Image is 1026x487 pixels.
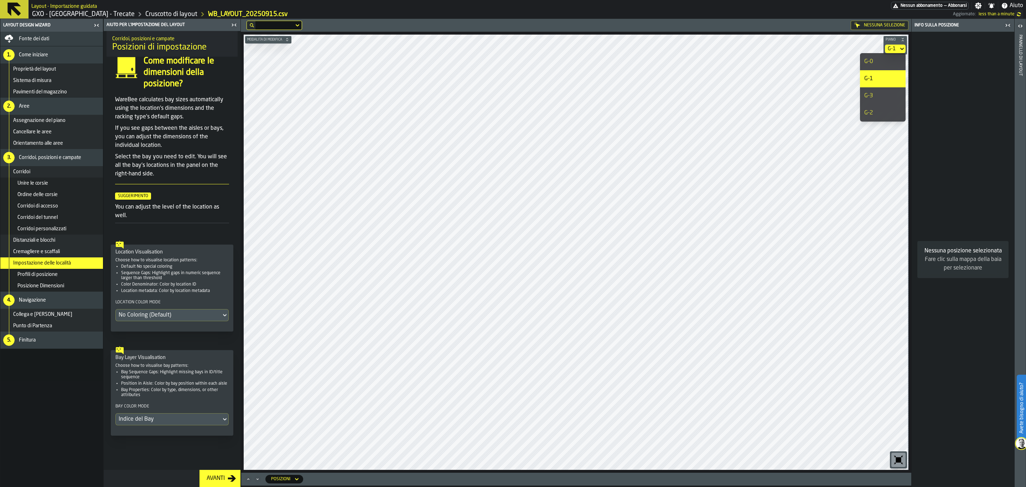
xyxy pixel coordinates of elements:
li: menu Impostazione delle località [0,257,103,269]
label: button-toggle-Notifiche [985,2,998,9]
div: DropdownMenuValue-floor-63e93db025 [885,45,906,53]
span: Finitura [19,337,36,343]
div: DropdownMenuValue-locations [265,475,303,483]
button: button- [883,36,907,43]
label: button-toggle-Chiudimi [1003,21,1013,30]
div: Nessuna selezione [851,21,908,30]
button: button-Avanti [199,470,240,487]
div: Abbonamento al menu [891,2,969,10]
div: title-Posizioni di impostazione [107,31,238,57]
p: Choose how to visualise bay patterns: [115,363,229,368]
span: Cancellare le aree [13,129,52,135]
nav: Breadcrumb [31,10,492,19]
span: Pavimenti del magazzino [13,89,67,95]
li: menu Corridoi di accesso [0,200,103,212]
li: menu Aree [0,98,103,115]
div: 1. [3,49,15,61]
span: Navigazione [19,297,46,303]
li: menu Fonte dei dati [0,32,103,46]
p: Choose how to visualise location patterns: [115,258,229,263]
div: G-0 [864,57,901,66]
span: — [944,3,947,8]
header: Layout Design Wizard [0,19,103,32]
span: Piano [884,38,899,42]
li: menu Proprietà del layout [0,63,103,75]
h3: Bay Layer Visualisation [115,355,229,360]
span: Sistema di misura [13,78,51,83]
div: Fare clic sulla mappa della baia per selezionare [923,255,1003,272]
span: Come iniziare [19,52,48,58]
li: Bay Sequence Gaps: Highlight missing bays in ID/title sequence [121,370,229,380]
div: Bay Color Mode [115,403,229,412]
div: 4. [3,294,15,306]
a: link-to-/wh/i/7274009e-5361-4e21-8e36-7045ee840609/import/layout/85bddf05-4680-48f9-b446-867618dc... [208,10,288,18]
header: Info sulla posizione [912,19,1014,32]
p: Select the bay you need to edit. You will see all the bay's locations in the panel on the right-h... [115,153,229,178]
li: menu Ordine delle corsie [0,189,103,200]
div: 2. [3,101,15,112]
div: G-3 [864,92,901,100]
span: Fonte dei dati [19,36,49,42]
span: Suggerimento [115,193,151,200]
li: Default No special coloring [121,264,229,269]
span: Unire le corsie [17,180,48,186]
div: hide filter [250,23,254,27]
li: menu Come iniziare [0,46,103,63]
span: Assegnazione del piano [13,118,66,123]
li: menu Posizione Dimensioni [0,280,103,292]
h2: Sub Title [112,35,232,42]
span: Nessun abbonamento [901,3,943,8]
span: Posizione Dimensioni [17,283,64,289]
li: menu Cancellare le aree [0,126,103,138]
li: menu Corridoi personalizzati [0,223,103,235]
a: link-to-/wh/i/7274009e-5361-4e21-8e36-7045ee840609/pricing/ [891,2,969,10]
li: menu Navigazione [0,292,103,309]
span: Ordine delle corsie [17,192,58,198]
span: Collega e [PERSON_NAME] [13,312,72,317]
h2: Sub Title [31,2,97,9]
div: Aiuto per l'impostazione del layout [105,22,229,27]
p: You can adjust the level of the location as well. [115,203,229,220]
label: button-toggle-Impostazioni [972,2,985,9]
li: Sequence Gaps: Highlight gaps in numeric sequence larger than threshold [121,271,229,281]
span: Corridoi [13,169,30,175]
button: Maximize [244,476,253,483]
p: If you see gaps between the aisles or bays, you can adjust the dimensions of the individual locat... [115,124,229,150]
li: menu Corridoi, posizioni e campate [0,149,103,166]
header: Pannello di layout [1015,19,1026,487]
li: menu Distanziali e blocchi [0,235,103,246]
div: DropdownMenuValue-locations [271,477,290,482]
li: menu Collega e Collega Aree [0,309,103,320]
div: input-question-Come modificare le dimensioni della posizione? [109,56,235,90]
div: Bay Color ModeDropdownMenuValue-bay-index [115,403,229,425]
li: dropdown-item [860,53,906,70]
label: button-toggle-Aperto [1015,20,1025,33]
span: Orientamento alle aree [13,140,63,146]
h3: Location Visualisation [115,249,229,255]
span: Corridoi personalizzati [17,226,66,232]
span: Aiuto [1010,1,1023,10]
header: Aiuto per l'impostazione del layout [104,19,240,31]
li: menu Punto di Partenza [0,320,103,332]
svg: Azzeramento dello zoom e della posizione [893,454,904,466]
button: button- [245,36,291,43]
div: G-2 [864,109,901,117]
div: button-toolbar-undefined [890,451,907,468]
span: Aggiornato: [953,12,976,17]
div: Layout Design Wizard [2,23,92,28]
span: Distanziali e blocchi [13,237,55,243]
div: DropdownMenuValue-default [119,311,218,319]
span: Corridoi di accesso [17,203,58,209]
li: dropdown-item [860,70,906,87]
li: menu Sistema di misura [0,75,103,86]
div: Location Color ModeDropdownMenuValue-default [115,299,229,321]
li: dropdown-item [860,87,906,104]
span: Impostazione delle località [13,260,71,266]
div: 5. [3,334,15,346]
div: Nessuna posizione selezionata [923,247,1003,255]
label: button-toggle-Aiuto [998,1,1026,10]
span: Corridoi, posizioni e campate [19,155,81,160]
span: Cremagliere e scaffali [13,249,60,255]
li: menu Finitura [0,332,103,349]
span: Posizioni di impostazione [112,42,207,53]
